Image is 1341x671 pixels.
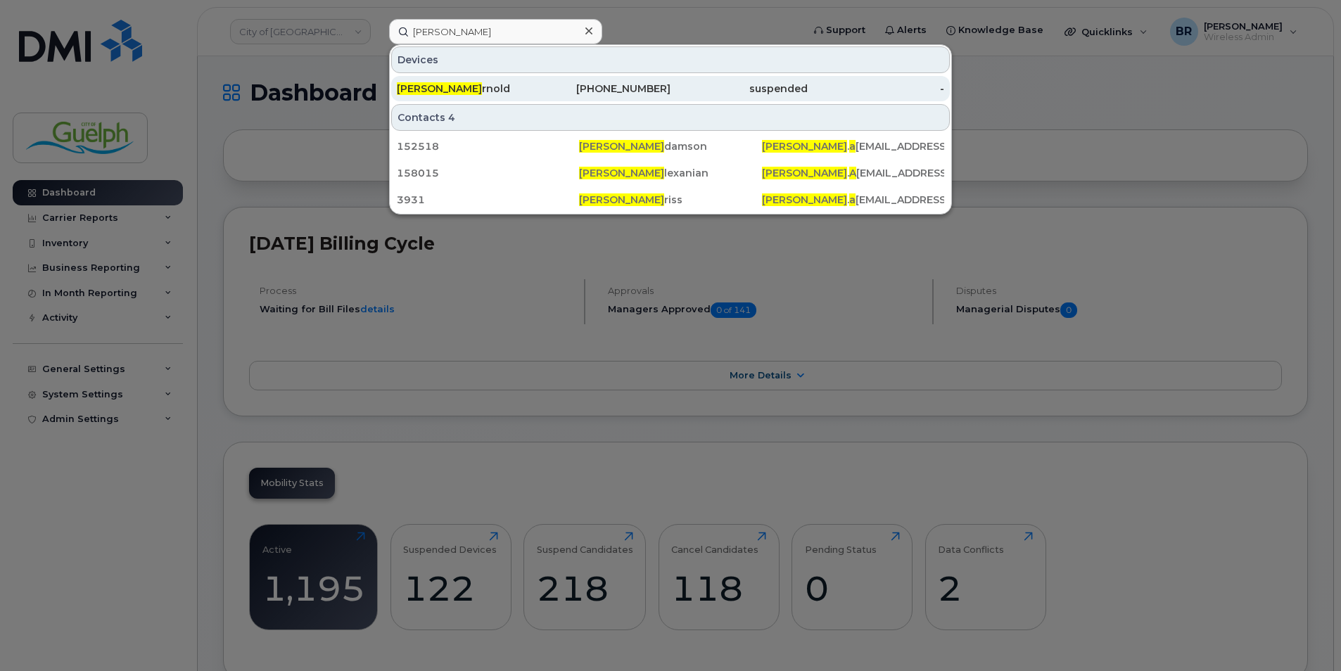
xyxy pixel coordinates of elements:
div: 152518 [397,139,579,153]
a: 152518[PERSON_NAME]damson[PERSON_NAME].a[EMAIL_ADDRESS][DOMAIN_NAME] [391,134,950,159]
span: [PERSON_NAME] [579,140,664,153]
div: 3931 [397,193,579,207]
span: a [849,140,856,153]
div: damson [579,139,761,153]
span: [PERSON_NAME] [579,193,664,206]
a: 3931[PERSON_NAME]riss[PERSON_NAME].a[EMAIL_ADDRESS][DOMAIN_NAME] [391,187,950,212]
div: riss [579,193,761,207]
div: . [EMAIL_ADDRESS][DOMAIN_NAME] [762,139,944,153]
div: rnold [397,82,534,96]
div: Contacts [391,104,950,131]
div: Devices [391,46,950,73]
div: lexanian [579,166,761,180]
div: . [EMAIL_ADDRESS][DOMAIN_NAME] [762,166,944,180]
div: 158015 [397,166,579,180]
span: [PERSON_NAME] [762,193,847,206]
span: 4 [448,110,455,124]
span: A [849,167,856,179]
span: [PERSON_NAME] [397,82,482,95]
a: 158015[PERSON_NAME]lexanian[PERSON_NAME].A[EMAIL_ADDRESS][DOMAIN_NAME] [391,160,950,186]
span: [PERSON_NAME] [762,167,847,179]
div: . [EMAIL_ADDRESS][DOMAIN_NAME] [762,193,944,207]
div: - [808,82,945,96]
a: [PERSON_NAME]rnold[PHONE_NUMBER]suspended- [391,76,950,101]
span: a [849,193,856,206]
span: [PERSON_NAME] [762,140,847,153]
span: [PERSON_NAME] [579,167,664,179]
div: [PHONE_NUMBER] [534,82,671,96]
div: suspended [670,82,808,96]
